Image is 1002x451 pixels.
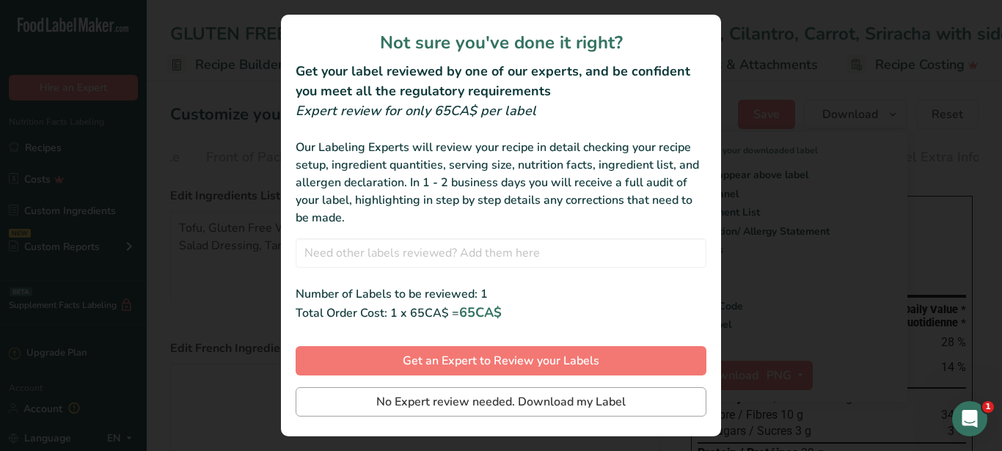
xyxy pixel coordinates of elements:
[296,62,706,101] h2: Get your label reviewed by one of our experts, and be confident you meet all the regulatory requi...
[952,401,987,436] iframe: Intercom live chat
[296,303,706,323] div: Total Order Cost: 1 x 65CA$ =
[296,346,706,375] button: Get an Expert to Review your Labels
[459,304,502,321] span: 65CA$
[296,29,706,56] h1: Not sure you've done it right?
[376,393,626,411] span: No Expert review needed. Download my Label
[296,285,706,303] div: Number of Labels to be reviewed: 1
[296,139,706,227] div: Our Labeling Experts will review your recipe in detail checking your recipe setup, ingredient qua...
[982,401,994,413] span: 1
[296,387,706,417] button: No Expert review needed. Download my Label
[296,101,706,121] div: Expert review for only 65CA$ per label
[296,238,706,268] input: Need other labels reviewed? Add them here
[403,352,599,370] span: Get an Expert to Review your Labels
